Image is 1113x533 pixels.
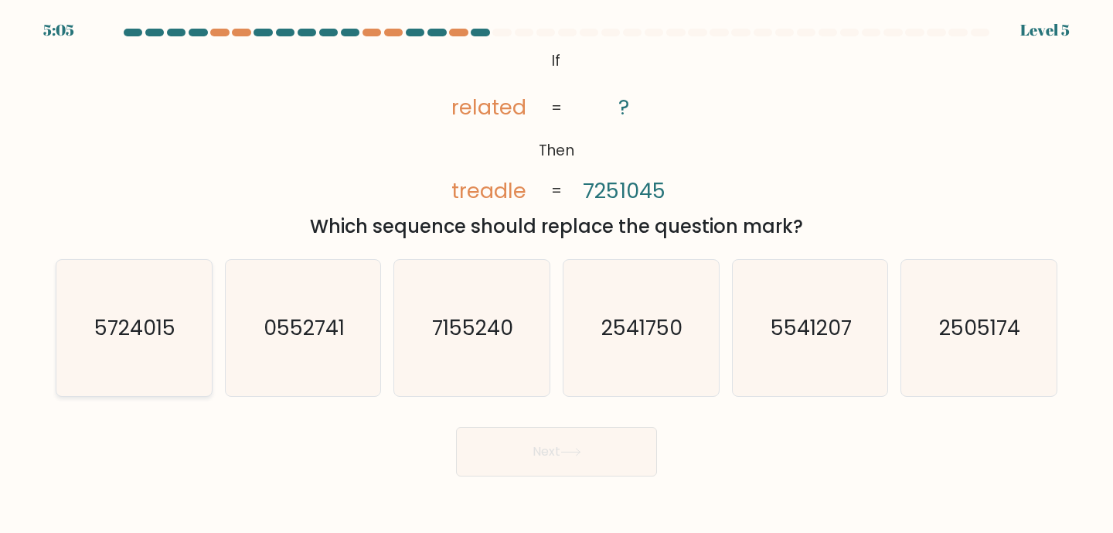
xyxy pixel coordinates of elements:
[456,427,657,477] button: Next
[43,19,74,42] div: 5:05
[433,313,514,342] text: 7155240
[602,313,683,342] text: 2541750
[264,313,345,342] text: 0552741
[427,46,686,207] svg: @import url('[URL][DOMAIN_NAME]);
[539,139,574,160] tspan: Then
[553,50,561,71] tspan: If
[583,176,665,204] tspan: 7251045
[771,313,852,342] text: 5541207
[551,180,562,201] tspan: =
[940,313,1021,342] text: 2505174
[551,97,562,118] tspan: =
[451,93,526,121] tspan: related
[65,213,1048,241] div: Which sequence should replace the question mark?
[1020,19,1070,42] div: Level 5
[451,176,526,204] tspan: treadle
[95,313,176,342] text: 5724015
[618,93,629,121] tspan: ?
